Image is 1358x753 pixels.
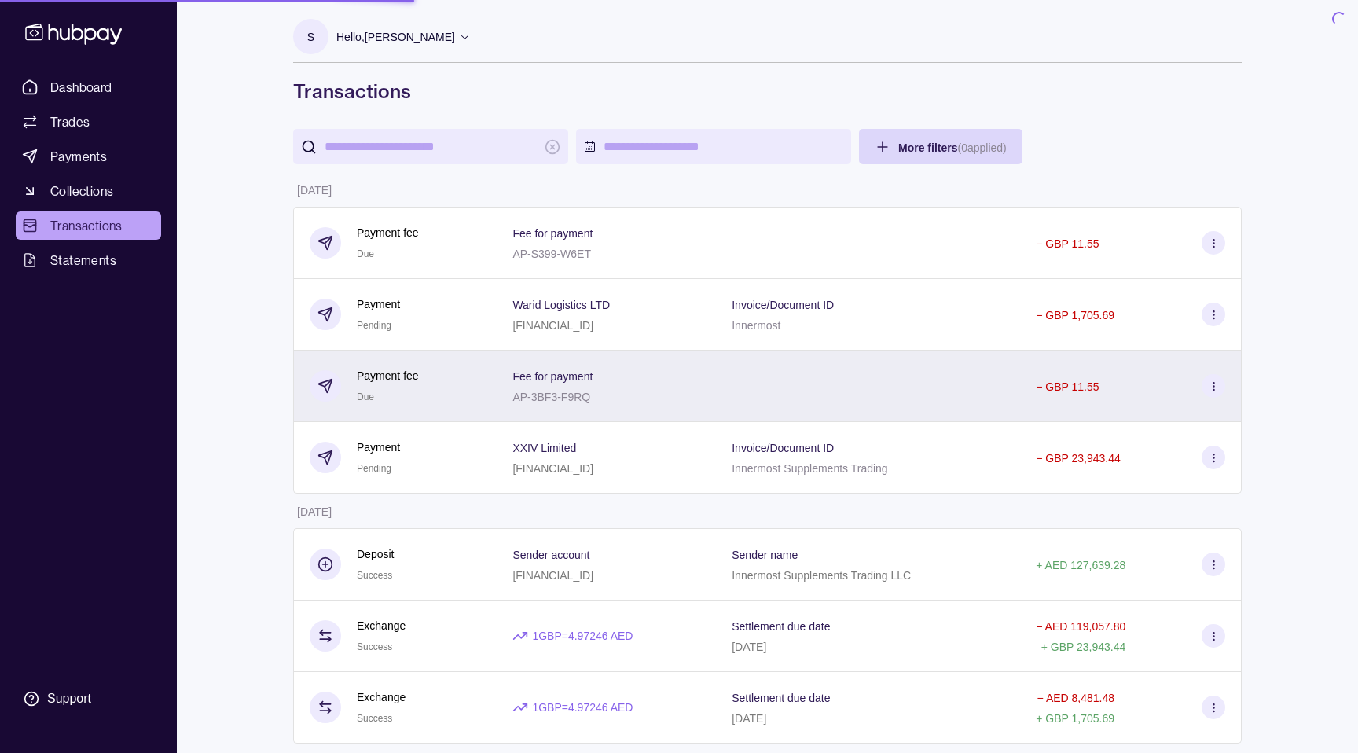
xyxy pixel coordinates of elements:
p: Sender name [732,549,798,561]
span: Trades [50,112,90,131]
p: Payment [357,296,400,313]
p: [DATE] [732,712,766,725]
p: [FINANCIAL_ID] [512,462,593,475]
p: Innermost Supplements Trading LLC [732,569,911,582]
span: Due [357,391,374,402]
a: Collections [16,177,161,205]
p: ( 0 applied) [957,141,1006,154]
p: + AED 127,639.28 [1036,559,1125,571]
p: − GBP 11.55 [1036,237,1099,250]
p: AP-S399-W6ET [512,248,591,260]
span: Collections [50,182,113,200]
p: − AED 119,057.80 [1036,620,1125,633]
p: − GBP 1,705.69 [1036,309,1114,321]
span: More filters [898,141,1007,154]
p: Settlement due date [732,620,830,633]
span: Due [357,248,374,259]
p: − GBP 11.55 [1036,380,1099,393]
p: Innermost Supplements Trading [732,462,887,475]
span: Dashboard [50,78,112,97]
button: More filters(0applied) [859,129,1022,164]
p: S [307,28,314,46]
p: Payment [357,439,400,456]
p: AP-3BF3-F9RQ [512,391,590,403]
p: [FINANCIAL_ID] [512,569,593,582]
p: Innermost [732,319,780,332]
a: Payments [16,142,161,171]
span: Statements [50,251,116,270]
p: Fee for payment [512,370,593,383]
a: Transactions [16,211,161,240]
p: − AED 8,481.48 [1037,692,1114,704]
p: [FINANCIAL_ID] [512,319,593,332]
div: Support [47,690,91,707]
span: Success [357,641,392,652]
p: [DATE] [297,505,332,518]
p: [DATE] [297,184,332,197]
p: − GBP 23,943.44 [1036,452,1121,465]
span: Payments [50,147,107,166]
input: search [325,129,537,164]
a: Dashboard [16,73,161,101]
p: Fee for payment [512,227,593,240]
p: Invoice/Document ID [732,442,834,454]
p: + GBP 1,705.69 [1036,712,1114,725]
p: Hello, [PERSON_NAME] [336,28,455,46]
p: Deposit [357,545,394,563]
a: Trades [16,108,161,136]
p: XXIV Limited [512,442,576,454]
p: Sender account [512,549,589,561]
p: [DATE] [732,641,766,653]
p: Warid Logistics LTD [512,299,610,311]
p: 1 GBP = 4.97246 AED [532,627,633,645]
p: Payment fee [357,224,419,241]
span: Pending [357,463,391,474]
span: Success [357,713,392,724]
span: Success [357,570,392,581]
p: + GBP 23,943.44 [1041,641,1126,653]
p: Exchange [357,617,406,634]
p: Invoice/Document ID [732,299,834,311]
p: Exchange [357,689,406,706]
p: 1 GBP = 4.97246 AED [532,699,633,716]
span: Pending [357,320,391,331]
a: Support [16,682,161,715]
span: Transactions [50,216,123,235]
p: Settlement due date [732,692,830,704]
a: Statements [16,246,161,274]
p: Payment fee [357,367,419,384]
h1: Transactions [293,79,1242,104]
